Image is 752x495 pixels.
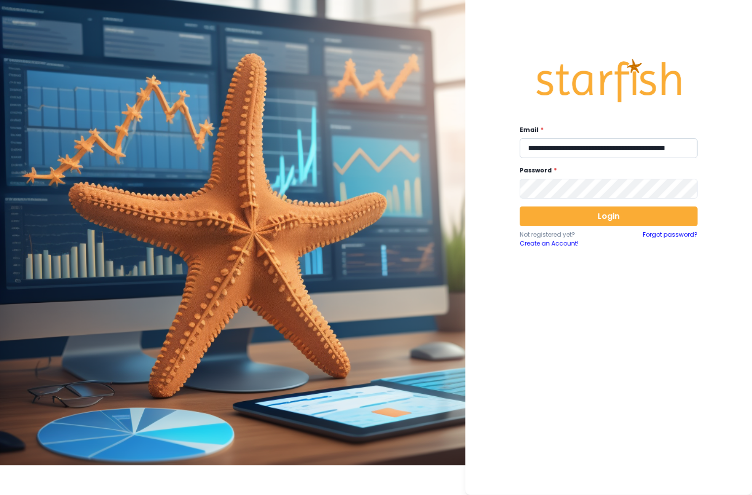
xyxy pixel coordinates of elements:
[520,239,609,248] a: Create an Account!
[520,125,692,134] label: Email
[520,166,692,175] label: Password
[520,230,609,239] p: Not registered yet?
[643,230,698,248] a: Forgot password?
[520,206,698,226] button: Login
[535,49,683,112] img: Logo.42cb71d561138c82c4ab.png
